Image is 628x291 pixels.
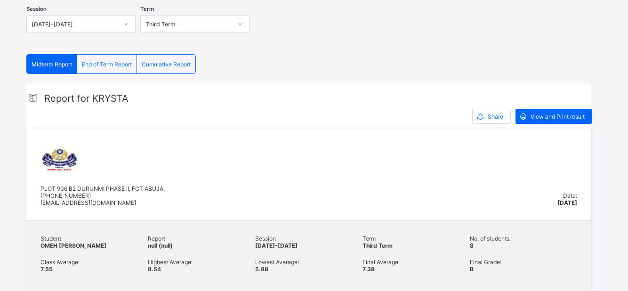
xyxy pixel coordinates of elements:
[44,93,129,104] span: Report for KRYSTA
[82,61,132,68] span: End of Term Report
[362,259,470,266] span: Final Average:
[40,259,148,266] span: Class Average:
[40,143,78,180] img: sanctuslumenchristischool.png
[255,242,298,249] span: [DATE]-[DATE]
[362,242,393,249] span: Third Term
[40,242,106,249] span: OMEH [PERSON_NAME]
[148,259,255,266] span: Highest Average:
[40,235,148,242] span: Student
[140,6,154,12] span: Term
[145,21,232,28] div: Third Term
[531,113,585,120] span: View and Print result
[470,235,577,242] span: No. of students:
[563,192,577,199] span: Date:
[142,61,191,68] span: Cumulative Report
[488,113,503,120] span: Share
[40,266,53,273] span: 7.55
[470,259,577,266] span: Final Grade:
[557,199,577,206] span: [DATE]
[255,235,362,242] span: Session
[32,61,72,68] span: Midterm Report
[362,266,375,273] span: 7.38
[32,21,118,28] div: [DATE]-[DATE]
[470,266,474,273] span: B
[148,235,255,242] span: Report
[148,242,173,249] span: null (null)
[255,266,268,273] span: 5.88
[470,242,474,249] span: 8
[148,266,161,273] span: 8.54
[40,185,165,206] span: PLOT 906 B2 DURUNMI PHASE II, FCT ABUJA, [PHONE_NUMBER] [EMAIL_ADDRESS][DOMAIN_NAME]
[255,259,362,266] span: Lowest Average:
[26,6,47,12] span: Session
[362,235,470,242] span: Term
